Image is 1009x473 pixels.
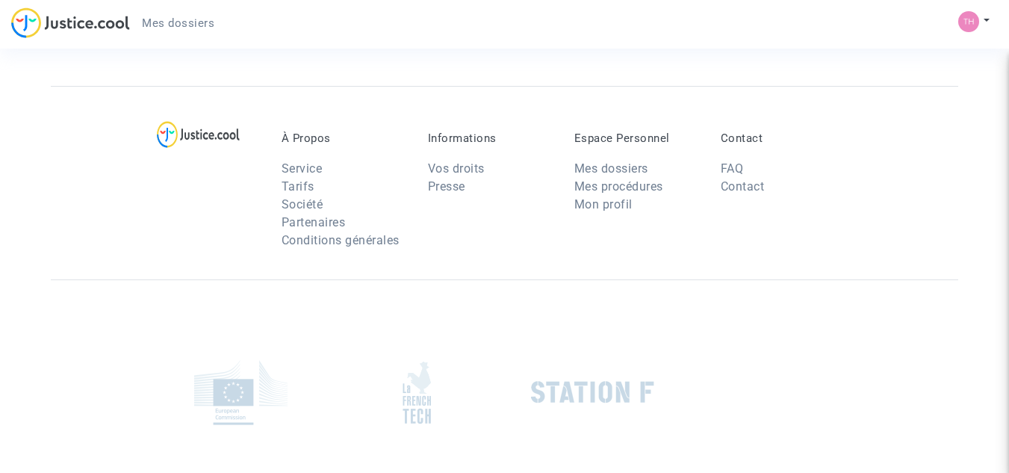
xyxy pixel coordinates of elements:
p: Contact [721,132,845,145]
img: french_tech.png [403,361,431,424]
a: Conditions générales [282,233,400,247]
a: Mon profil [574,197,633,211]
a: Vos droits [428,161,485,176]
a: Mes procédures [574,179,663,194]
p: Informations [428,132,552,145]
p: Espace Personnel [574,132,698,145]
img: europe_commision.png [194,360,288,425]
img: jc-logo.svg [11,7,130,38]
a: Service [282,161,323,176]
a: FAQ [721,161,744,176]
img: b410a69b960c0d19e4df11503774aa43 [958,11,979,32]
a: Mes dossiers [574,161,648,176]
a: Presse [428,179,465,194]
img: logo-lg.svg [157,121,240,148]
img: stationf.png [531,381,654,404]
a: Société [282,197,323,211]
a: Contact [721,179,765,194]
a: Tarifs [282,179,314,194]
a: Mes dossiers [130,12,226,34]
p: À Propos [282,132,406,145]
span: Mes dossiers [142,16,214,30]
a: Partenaires [282,215,346,229]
